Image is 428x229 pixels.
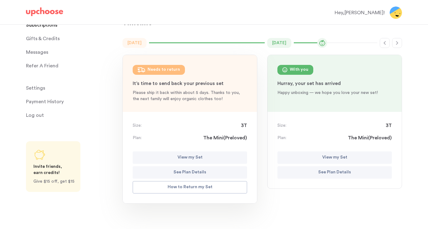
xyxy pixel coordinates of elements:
[26,95,64,108] p: Payment History
[133,80,247,87] p: It’s time to send back your previous set
[26,32,115,45] a: Gifts & Credits
[203,134,247,142] span: The Mini ( Preloved )
[26,46,115,58] a: Messages
[26,60,58,72] p: Refer A Friend
[26,60,115,72] a: Refer A Friend
[133,181,247,193] button: How to Return my Set
[386,122,392,129] span: 3T
[290,66,308,74] div: With you
[133,90,247,102] p: Please ship it back within about 5 days. Thanks to you, the next family will enjoy organic clothe...
[26,82,45,94] span: Settings
[26,7,63,19] a: UpChoose
[26,19,115,31] a: Subscriptions
[26,7,63,16] img: UpChoose
[168,184,212,191] p: How to Return my Set
[322,154,347,161] p: View my Set
[26,109,44,121] span: Log out
[26,32,60,45] span: Gifts & Credits
[318,169,351,176] p: See Plan Details
[277,151,392,164] button: View my Set
[335,9,385,16] div: Hey, [PERSON_NAME] !
[173,169,206,176] p: See Plan Details
[26,46,48,58] span: Messages
[267,38,291,48] time: [DATE]
[277,166,392,179] button: See Plan Details
[133,151,247,164] button: View my Set
[148,66,180,74] div: Needs to return
[277,80,392,87] p: Hurray, your set has arrived
[133,122,142,129] p: Size:
[277,90,392,96] p: Happy unboxing — we hope you love your new set!
[277,135,286,141] p: Plan:
[277,122,286,129] p: Size:
[26,19,58,31] p: Subscriptions
[133,166,247,179] button: See Plan Details
[26,82,115,94] a: Settings
[178,154,203,161] p: View my Set
[133,135,142,141] p: Plan:
[348,134,392,142] span: The Mini ( Preloved )
[26,141,80,192] a: Share UpChoose
[241,122,247,129] span: 3T
[122,38,147,48] time: [DATE]
[26,109,115,121] a: Log out
[26,95,115,108] a: Payment History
